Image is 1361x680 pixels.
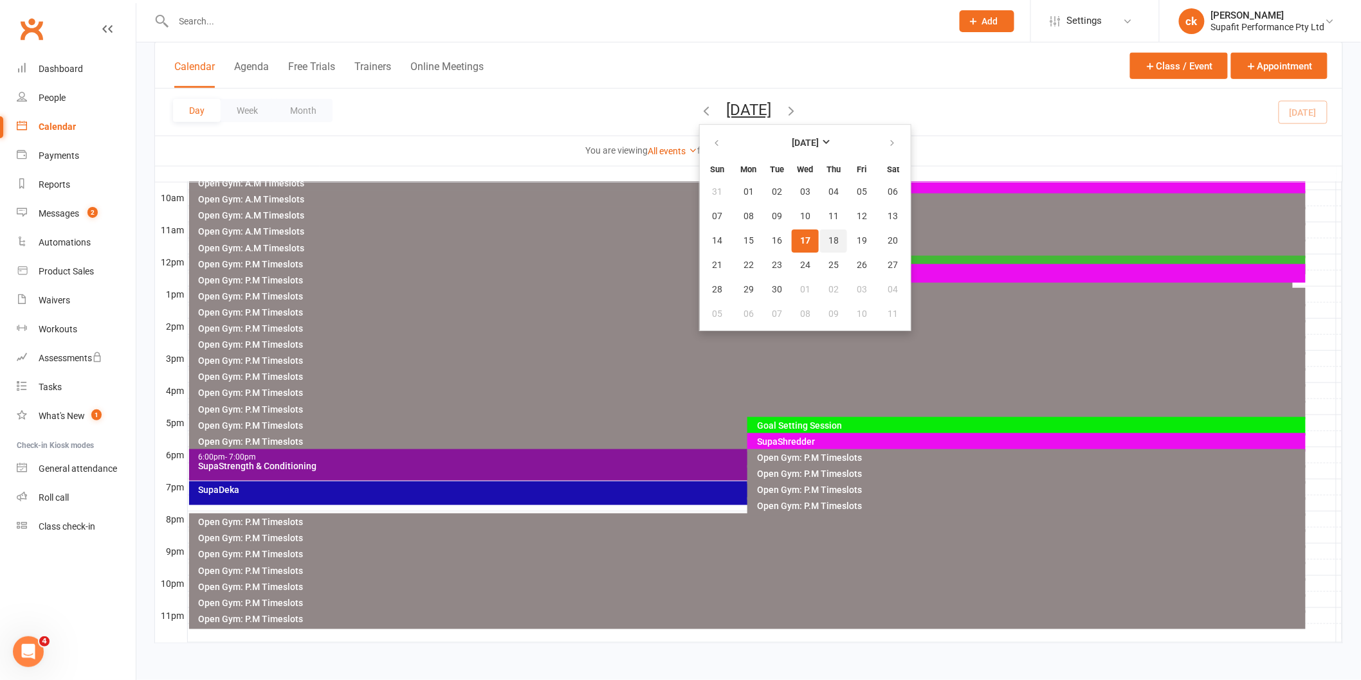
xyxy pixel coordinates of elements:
[17,84,136,112] a: People
[701,229,734,253] button: 14
[39,295,70,305] div: Waivers
[772,187,782,197] span: 02
[39,121,76,132] div: Calendar
[17,55,136,84] a: Dashboard
[772,236,782,246] span: 16
[288,60,335,88] button: Free Trials
[820,181,847,204] button: 04
[820,205,847,228] button: 11
[888,260,899,271] span: 27
[744,187,754,197] span: 01
[155,543,187,559] th: 9pm
[800,260,810,271] span: 24
[155,607,187,623] th: 11pm
[857,260,867,271] span: 26
[713,285,723,295] span: 28
[792,181,819,204] button: 03
[857,285,867,295] span: 03
[198,582,1304,591] div: Open Gym: P.M Timeslots
[1067,6,1102,35] span: Settings
[1211,21,1325,33] div: Supafit Performance Pty Ltd
[234,60,269,88] button: Agenda
[820,254,847,277] button: 25
[155,350,187,366] th: 3pm
[735,229,762,253] button: 15
[857,165,867,174] small: Friday
[888,211,899,222] span: 13
[756,268,1303,277] div: SupaShredder
[198,324,1304,333] div: Open Gym: P.M Timeslots
[877,205,909,228] button: 13
[187,166,1337,182] th: [DATE]
[888,285,899,295] span: 04
[877,181,909,204] button: 06
[763,303,790,326] button: 07
[198,276,1291,285] div: Open Gym: P.M Timeslots
[198,227,1304,236] div: Open Gym: A.M Timeslots
[39,353,102,363] div: Assessments
[828,309,839,319] span: 09
[17,199,136,228] a: Messages 2
[744,211,754,222] span: 08
[17,344,136,373] a: Assessments
[756,469,1303,478] div: Open Gym: P.M Timeslots
[17,454,136,483] a: General attendance kiosk mode
[711,165,725,174] small: Sunday
[713,187,723,197] span: 31
[763,229,790,253] button: 16
[735,181,762,204] button: 01
[735,278,762,301] button: 29
[735,254,762,277] button: 22
[888,236,899,246] span: 20
[741,165,757,174] small: Monday
[756,260,1303,269] div: Goal Setting Session
[17,286,136,315] a: Waivers
[798,165,814,174] small: Wednesday
[772,211,782,222] span: 09
[198,533,1304,542] div: Open Gym: P.M Timeslots
[792,254,819,277] button: 24
[39,150,79,161] div: Payments
[848,205,875,228] button: 12
[1130,53,1228,79] button: Class / Event
[857,211,867,222] span: 12
[410,60,484,88] button: Online Meetings
[155,222,187,238] th: 11am
[173,99,221,122] button: Day
[800,285,810,295] span: 01
[828,211,839,222] span: 11
[39,237,91,247] div: Automations
[726,101,771,119] button: [DATE]
[17,402,136,431] a: What's New1
[828,285,839,295] span: 02
[756,421,1303,430] div: Goal Setting Session
[800,309,810,319] span: 08
[701,254,734,277] button: 21
[198,195,1304,204] div: Open Gym: A.M Timeslots
[763,254,790,277] button: 23
[17,315,136,344] a: Workouts
[848,278,875,301] button: 03
[155,415,187,431] th: 5pm
[701,278,734,301] button: 28
[155,286,187,302] th: 1pm
[701,205,734,228] button: 07
[820,229,847,253] button: 18
[91,409,102,420] span: 1
[198,461,1291,470] div: SupaStrength & Conditioning
[198,211,1304,220] div: Open Gym: A.M Timeslots
[155,382,187,398] th: 4pm
[800,211,810,222] span: 10
[198,421,1291,430] div: Open Gym: P.M Timeslots
[857,187,867,197] span: 05
[763,205,790,228] button: 09
[155,190,187,206] th: 10am
[198,260,1291,269] div: Open Gym: P.M Timeslots
[198,388,1304,397] div: Open Gym: P.M Timeslots
[155,318,187,334] th: 2pm
[828,260,839,271] span: 25
[792,303,819,326] button: 08
[792,138,819,148] strong: [DATE]
[960,10,1014,32] button: Add
[800,236,810,246] span: 17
